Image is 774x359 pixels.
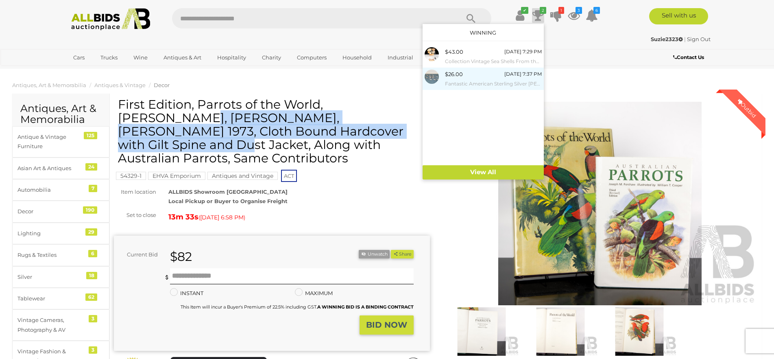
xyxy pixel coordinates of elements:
[12,288,109,309] a: Tablewear 62
[12,158,109,179] a: Asian Art & Antiques 24
[17,272,85,282] div: Silver
[295,289,333,298] label: MAXIMUM
[94,82,146,88] a: Antiques & Vintage
[12,223,109,244] a: Lighting 29
[116,173,146,179] a: 54329-1
[12,82,86,88] a: Antiques, Art & Memorabilia
[292,51,332,64] a: Computers
[95,51,123,64] a: Trucks
[12,126,109,158] a: Antique & Vintage Furniture 125
[85,293,97,301] div: 62
[17,294,85,303] div: Tablewear
[684,36,686,42] span: |
[114,250,164,259] div: Current Bid
[257,51,286,64] a: Charity
[17,250,85,260] div: Rugs & Textiles
[359,250,390,258] button: Unwatch
[17,315,85,335] div: Vintage Cameras, Photography & AV
[85,163,97,171] div: 24
[568,8,580,23] a: 3
[86,272,97,279] div: 18
[673,54,704,60] b: Contact Us
[108,210,162,220] div: Set to close
[12,201,109,222] a: Decor 190
[558,7,564,14] i: 1
[116,172,146,180] mark: 54329-1
[337,51,377,64] a: Household
[168,212,198,221] strong: 13m 33s
[12,179,109,201] a: Automobilia 7
[17,164,85,173] div: Asian Art & Antiques
[423,68,544,90] a: $26.00 [DATE] 7:37 PM Fantastic American Sterling Silver [PERSON_NAME] Mains Forks with Bat Desig...
[445,57,542,66] small: Collection Vintage Sea Shells From the Philippines Including Clam and Spindle Examples
[391,250,413,258] button: Share
[425,70,439,84] img: 54476-120a.jpg
[470,29,496,36] a: Winning
[586,8,598,23] a: 6
[68,51,90,64] a: Cars
[128,51,153,64] a: Wine
[200,214,244,221] span: [DATE] 6:58 PM
[17,185,85,195] div: Automobilia
[423,45,544,68] a: $43.00 [DATE] 7:29 PM Collection Vintage Sea Shells From the Philippines Including Clam and Spind...
[317,304,414,310] b: A WINNING BID IS A BINDING CONTRACT
[148,172,205,180] mark: EHVA Emporium
[360,315,414,335] button: BID NOW
[602,307,677,356] img: First Edition, Parrots of the World, J M Forshaw, William T Cooper, Lansdowne 1973, Cloth Bound H...
[170,249,192,264] strong: $82
[451,8,491,28] button: Search
[108,187,162,197] div: Item location
[651,36,683,42] strong: Suzie2323
[651,36,684,42] a: Suzie2323
[445,47,463,57] div: $43.00
[423,165,544,179] a: View All
[382,51,419,64] a: Industrial
[17,229,85,238] div: Lighting
[68,64,136,78] a: [GEOGRAPHIC_DATA]
[649,8,708,24] a: Sell with us
[170,289,203,298] label: INSTANT
[118,98,428,165] h1: First Edition, Parrots of the World, [PERSON_NAME], [PERSON_NAME], [PERSON_NAME] 1973, Cloth Boun...
[84,132,97,139] div: 125
[728,90,765,127] div: Outbid
[359,250,390,258] li: Unwatch this item
[521,7,528,14] i: ✔
[12,244,109,266] a: Rugs & Textiles 6
[207,172,278,180] mark: Antiques and Vintage
[514,8,526,23] a: ✔
[181,304,414,310] small: This Item will incur a Buyer's Premium of 22.5% including GST.
[212,51,251,64] a: Hospitality
[12,266,109,288] a: Silver 18
[504,47,542,56] div: [DATE] 7:29 PM
[442,102,758,305] img: First Edition, Parrots of the World, J M Forshaw, William T Cooper, Lansdowne 1973, Cloth Bound H...
[366,320,407,330] strong: BID NOW
[20,103,101,125] h2: Antiques, Art & Memorabilia
[168,188,288,195] strong: ALLBIDS Showroom [GEOGRAPHIC_DATA]
[17,132,85,151] div: Antique & Vintage Furniture
[673,53,706,62] a: Contact Us
[576,7,582,14] i: 3
[425,47,439,61] img: 54290-12a.jpg
[154,82,170,88] a: Decor
[148,173,205,179] a: EHVA Emporium
[89,185,97,192] div: 7
[444,307,519,356] img: First Edition, Parrots of the World, J M Forshaw, William T Cooper, Lansdowne 1973, Cloth Bound H...
[593,7,600,14] i: 6
[523,307,598,356] img: First Edition, Parrots of the World, J M Forshaw, William T Cooper, Lansdowne 1973, Cloth Bound H...
[89,315,97,322] div: 3
[88,250,97,257] div: 6
[198,214,245,221] span: ( )
[67,8,155,31] img: Allbids.com.au
[17,207,85,216] div: Decor
[540,7,546,14] i: 2
[168,198,288,204] strong: Local Pickup or Buyer to Organise Freight
[89,346,97,354] div: 3
[445,70,463,79] div: $26.00
[281,170,297,182] span: ACT
[504,70,542,79] div: [DATE] 7:37 PM
[83,206,97,214] div: 190
[207,173,278,179] a: Antiques and Vintage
